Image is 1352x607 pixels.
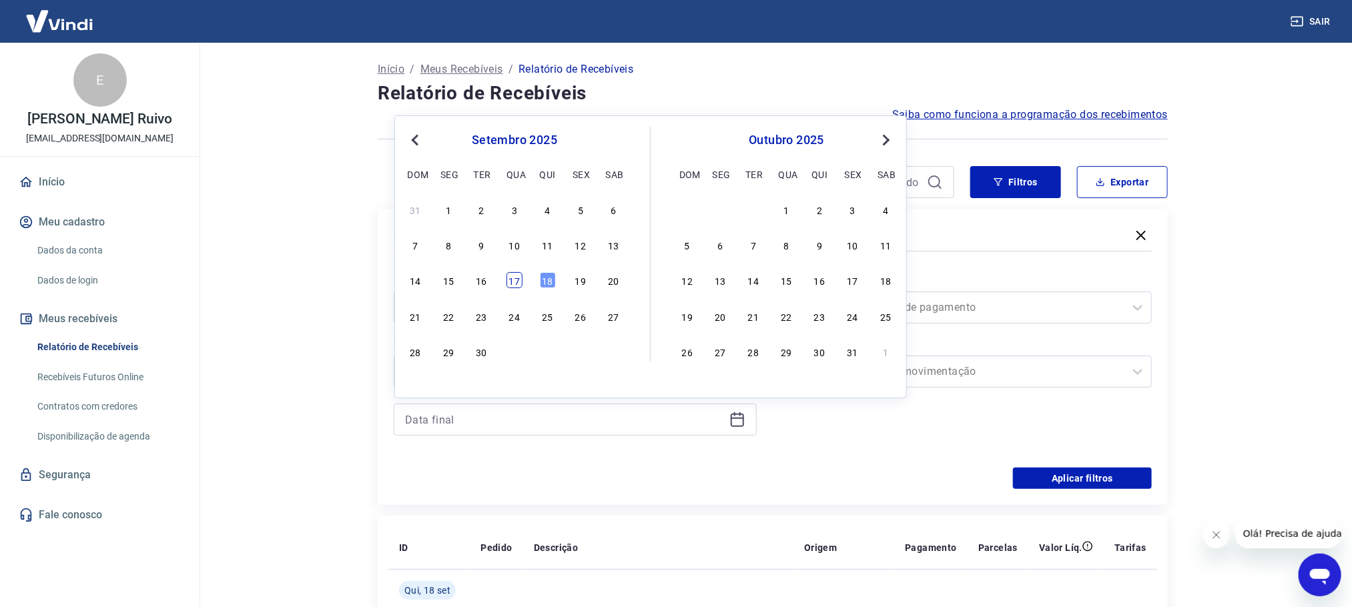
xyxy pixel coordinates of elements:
[16,167,184,197] a: Início
[679,272,695,288] div: Choose domingo, 12 de outubro de 2025
[474,237,490,253] div: Choose terça-feira, 9 de setembro de 2025
[480,541,512,554] p: Pedido
[408,237,424,253] div: Choose domingo, 7 de setembro de 2025
[878,308,894,324] div: Choose sábado, 25 de outubro de 2025
[1299,554,1341,596] iframe: Botão para abrir a janela de mensagens
[540,308,556,324] div: Choose quinta-feira, 25 de setembro de 2025
[440,201,456,217] div: Choose segunda-feira, 1 de setembro de 2025
[1077,166,1168,198] button: Exportar
[573,344,589,360] div: Choose sexta-feira, 3 de outubro de 2025
[474,272,490,288] div: Choose terça-feira, 16 de setembro de 2025
[1235,519,1341,548] iframe: Mensagem da empresa
[1013,468,1152,489] button: Aplicar filtros
[679,201,695,217] div: Choose domingo, 28 de setembro de 2025
[440,308,456,324] div: Choose segunda-feira, 22 de setembro de 2025
[406,199,623,361] div: month 2025-09
[16,304,184,334] button: Meus recebíveis
[878,132,894,148] button: Next Month
[405,410,724,430] input: Data final
[408,166,424,182] div: dom
[845,308,861,324] div: Choose sexta-feira, 24 de outubro de 2025
[811,166,827,182] div: qui
[440,344,456,360] div: Choose segunda-feira, 29 de setembro de 2025
[573,166,589,182] div: sex
[712,308,728,324] div: Choose segunda-feira, 20 de outubro de 2025
[8,9,112,20] span: Olá! Precisa de ajuda?
[506,308,523,324] div: Choose quarta-feira, 24 de setembro de 2025
[679,308,695,324] div: Choose domingo, 19 de outubro de 2025
[712,201,728,217] div: Choose segunda-feira, 29 de setembro de 2025
[440,166,456,182] div: seg
[1039,541,1082,554] p: Valor Líq.
[420,61,503,77] p: Meus Recebíveis
[399,541,408,554] p: ID
[745,237,761,253] div: Choose terça-feira, 7 de outubro de 2025
[573,201,589,217] div: Choose sexta-feira, 5 de setembro de 2025
[408,308,424,324] div: Choose domingo, 21 de setembro de 2025
[394,226,443,247] h5: Filtros
[791,273,1149,289] label: Forma de Pagamento
[712,344,728,360] div: Choose segunda-feira, 27 de outubro de 2025
[573,272,589,288] div: Choose sexta-feira, 19 de setembro de 2025
[32,334,184,361] a: Relatório de Recebíveis
[811,272,827,288] div: Choose quinta-feira, 16 de outubro de 2025
[905,541,957,554] p: Pagamento
[540,272,556,288] div: Choose quinta-feira, 18 de setembro de 2025
[378,80,1168,107] h4: Relatório de Recebíveis
[878,166,894,182] div: sab
[804,541,837,554] p: Origem
[679,344,695,360] div: Choose domingo, 26 de outubro de 2025
[779,308,795,324] div: Choose quarta-feira, 22 de outubro de 2025
[506,272,523,288] div: Choose quarta-feira, 17 de setembro de 2025
[73,53,127,107] div: E
[378,61,404,77] a: Início
[779,201,795,217] div: Choose quarta-feira, 1 de outubro de 2025
[779,272,795,288] div: Choose quarta-feira, 15 de outubro de 2025
[970,166,1061,198] button: Filtros
[712,272,728,288] div: Choose segunda-feira, 13 de outubro de 2025
[1288,9,1336,34] button: Sair
[878,344,894,360] div: Choose sábado, 1 de novembro de 2025
[506,344,523,360] div: Choose quarta-feira, 1 de outubro de 2025
[540,166,556,182] div: qui
[540,344,556,360] div: Choose quinta-feira, 2 de outubro de 2025
[32,423,184,450] a: Disponibilização de agenda
[16,460,184,490] a: Segurança
[506,166,523,182] div: qua
[404,584,450,597] span: Qui, 18 set
[440,272,456,288] div: Choose segunda-feira, 15 de setembro de 2025
[712,237,728,253] div: Choose segunda-feira, 6 de outubro de 2025
[606,272,622,288] div: Choose sábado, 20 de setembro de 2025
[16,207,184,237] button: Meu cadastro
[16,1,103,41] img: Vindi
[606,344,622,360] div: Choose sábado, 4 de outubro de 2025
[27,112,172,126] p: [PERSON_NAME] Ruivo
[406,132,623,148] div: setembro 2025
[779,166,795,182] div: qua
[791,337,1149,353] label: Tipo de Movimentação
[745,201,761,217] div: Choose terça-feira, 30 de setembro de 2025
[407,132,423,148] button: Previous Month
[506,201,523,217] div: Choose quarta-feira, 3 de setembro de 2025
[677,132,896,148] div: outubro 2025
[474,344,490,360] div: Choose terça-feira, 30 de setembro de 2025
[573,237,589,253] div: Choose sexta-feira, 12 de setembro de 2025
[779,344,795,360] div: Choose quarta-feira, 29 de outubro de 2025
[26,131,174,145] p: [EMAIL_ADDRESS][DOMAIN_NAME]
[408,344,424,360] div: Choose domingo, 28 de setembro de 2025
[534,541,579,554] p: Descrição
[679,166,695,182] div: dom
[606,237,622,253] div: Choose sábado, 13 de setembro de 2025
[540,237,556,253] div: Choose quinta-feira, 11 de setembro de 2025
[745,308,761,324] div: Choose terça-feira, 21 de outubro de 2025
[811,308,827,324] div: Choose quinta-feira, 23 de outubro de 2025
[878,237,894,253] div: Choose sábado, 11 de outubro de 2025
[845,201,861,217] div: Choose sexta-feira, 3 de outubro de 2025
[811,237,827,253] div: Choose quinta-feira, 9 de outubro de 2025
[845,272,861,288] div: Choose sexta-feira, 17 de outubro de 2025
[606,166,622,182] div: sab
[845,344,861,360] div: Choose sexta-feira, 31 de outubro de 2025
[892,107,1168,123] a: Saiba como funciona a programação dos recebimentos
